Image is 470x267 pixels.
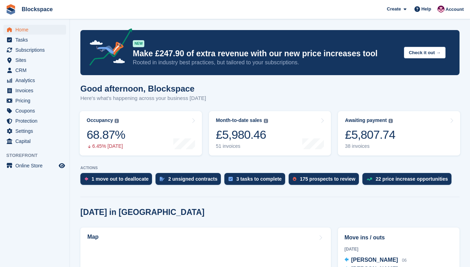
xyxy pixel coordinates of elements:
[80,208,204,217] h2: [DATE] in [GEOGRAPHIC_DATA]
[446,6,464,13] span: Account
[133,49,398,59] p: Make £247.90 of extra revenue with our new price increases tool
[224,173,289,188] a: 3 tasks to complete
[362,173,455,188] a: 22 price increase opportunities
[3,25,66,35] a: menu
[345,143,395,149] div: 38 invoices
[3,55,66,65] a: menu
[15,86,57,95] span: Invoices
[345,256,407,265] a: [PERSON_NAME] 06
[115,119,119,123] img: icon-info-grey-7440780725fd019a000dd9b08b2336e03edf1995a4989e88bcd33f0948082b44.svg
[15,161,57,171] span: Online Store
[3,161,66,171] a: menu
[168,176,217,182] div: 2 unsigned contracts
[345,233,453,242] h2: Move ins / outs
[15,35,57,45] span: Tasks
[160,177,165,181] img: contract_signature_icon-13c848040528278c33f63329250d36e43548de30e8caae1d1a13099fd9432cc5.svg
[80,94,206,102] p: Here's what's happening across your business [DATE]
[3,96,66,106] a: menu
[85,177,88,181] img: move_outs_to_deallocate_icon-f764333ba52eb49d3ac5e1228854f67142a1ed5810a6f6cc68b1a99e826820c5.svg
[80,166,460,170] p: ACTIONS
[216,128,268,142] div: £5,980.46
[345,246,453,252] div: [DATE]
[345,117,387,123] div: Awaiting payment
[92,176,149,182] div: 1 move out to deallocate
[156,173,224,188] a: 2 unsigned contracts
[15,25,57,35] span: Home
[80,173,156,188] a: 1 move out to deallocate
[338,111,460,156] a: Awaiting payment £5,807.74 38 invoices
[15,106,57,116] span: Coupons
[87,128,125,142] div: 68.87%
[438,6,444,13] img: Blockspace
[3,126,66,136] a: menu
[87,234,99,240] h2: Map
[402,258,406,263] span: 06
[87,143,125,149] div: 6.45% [DATE]
[3,106,66,116] a: menu
[421,6,431,13] span: Help
[229,177,233,181] img: task-75834270c22a3079a89374b754ae025e5fb1db73e45f91037f5363f120a921f8.svg
[209,111,331,156] a: Month-to-date sales £5,980.46 51 invoices
[3,45,66,55] a: menu
[3,75,66,85] a: menu
[6,4,16,15] img: stora-icon-8386f47178a22dfd0bd8f6a31ec36ba5ce8667c1dd55bd0f319d3a0aa187defe.svg
[236,176,282,182] div: 3 tasks to complete
[84,28,132,68] img: price-adjustments-announcement-icon-8257ccfd72463d97f412b2fc003d46551f7dbcb40ab6d574587a9cd5c0d94...
[87,117,113,123] div: Occupancy
[133,40,144,47] div: NEW
[216,117,262,123] div: Month-to-date sales
[351,257,398,263] span: [PERSON_NAME]
[387,6,401,13] span: Create
[15,75,57,85] span: Analytics
[15,136,57,146] span: Capital
[3,35,66,45] a: menu
[15,45,57,55] span: Subscriptions
[3,65,66,75] a: menu
[15,55,57,65] span: Sites
[293,177,296,181] img: prospect-51fa495bee0391a8d652442698ab0144808aea92771e9ea1ae160a38d050c398.svg
[289,173,362,188] a: 175 prospects to review
[6,152,70,159] span: Storefront
[3,136,66,146] a: menu
[3,86,66,95] a: menu
[345,128,395,142] div: £5,807.74
[15,96,57,106] span: Pricing
[15,65,57,75] span: CRM
[404,47,446,58] button: Check it out →
[376,176,448,182] div: 22 price increase opportunities
[58,161,66,170] a: Preview store
[133,59,398,66] p: Rooted in industry best practices, but tailored to your subscriptions.
[264,119,268,123] img: icon-info-grey-7440780725fd019a000dd9b08b2336e03edf1995a4989e88bcd33f0948082b44.svg
[80,84,206,93] h1: Good afternoon, Blockspace
[3,116,66,126] a: menu
[80,111,202,156] a: Occupancy 68.87% 6.45% [DATE]
[389,119,393,123] img: icon-info-grey-7440780725fd019a000dd9b08b2336e03edf1995a4989e88bcd33f0948082b44.svg
[216,143,268,149] div: 51 invoices
[19,3,56,15] a: Blockspace
[15,116,57,126] span: Protection
[15,126,57,136] span: Settings
[367,178,372,181] img: price_increase_opportunities-93ffe204e8149a01c8c9dc8f82e8f89637d9d84a8eef4429ea346261dce0b2c0.svg
[300,176,355,182] div: 175 prospects to review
